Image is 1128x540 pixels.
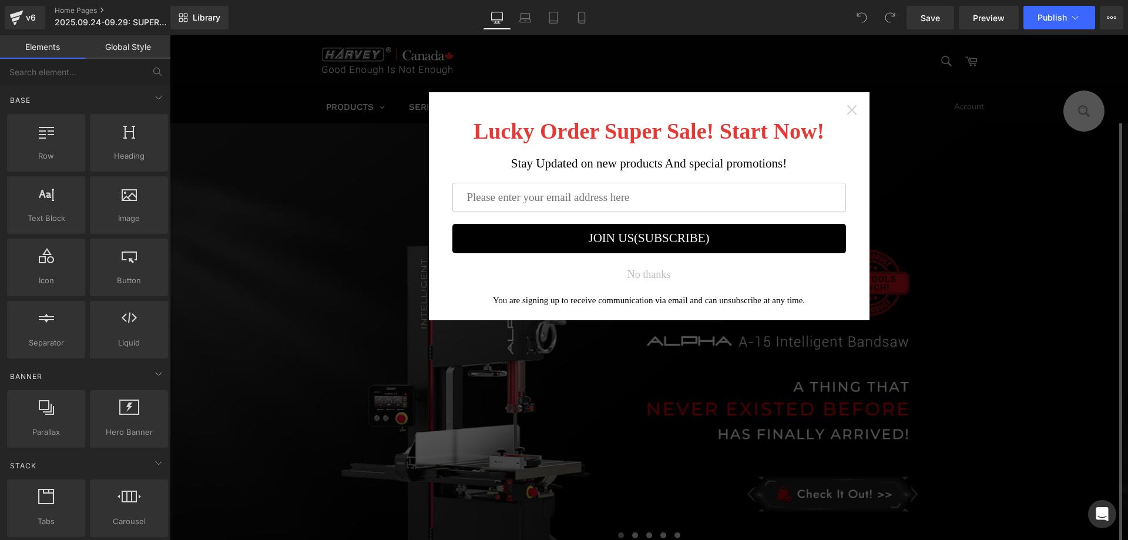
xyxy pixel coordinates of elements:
span: Separator [11,337,82,349]
span: Base [9,95,32,106]
span: Image [93,212,164,224]
span: Liquid [93,337,164,349]
a: Global Style [85,35,170,59]
button: Redo [878,6,902,29]
span: Button [93,274,164,287]
a: Preview [959,6,1019,29]
div: Open Intercom Messenger [1088,500,1116,528]
a: Close widget [676,69,688,81]
a: Desktop [483,6,511,29]
div: You are signing up to receive communication via email and can unsubscribe at any time. [283,260,676,270]
span: Publish [1038,13,1067,22]
span: Icon [11,274,82,287]
span: Row [11,150,82,162]
button: Undo [850,6,874,29]
span: Parallax [11,426,82,438]
a: Tablet [539,6,568,29]
span: Hero Banner [93,426,164,438]
span: Library [193,12,220,23]
a: v6 [5,6,45,29]
a: Laptop [511,6,539,29]
span: Text Block [11,212,82,224]
a: Mobile [568,6,596,29]
span: Carousel [93,515,164,528]
span: Heading [93,150,164,162]
div: Stay Updated on new products And special promotions! [283,121,676,136]
button: More [1100,6,1123,29]
div: v6 [23,10,38,25]
div: No thanks [458,233,501,245]
span: 2025.09.24-09.29: SUPER SAVINGS GREAT OFFER [55,18,167,27]
a: Home Pages [55,6,190,15]
span: Tabs [11,515,82,528]
span: Save [921,12,940,24]
button: Publish [1023,6,1095,29]
span: Banner [9,371,43,382]
span: Stack [9,460,38,471]
span: Preview [973,12,1005,24]
a: New Library [170,6,229,29]
h1: Lucky Order Super Sale! Start Now! [283,86,676,106]
input: Please enter your email address here [283,147,676,177]
button: JOIN US(SUBSCRIBE) [283,189,676,218]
